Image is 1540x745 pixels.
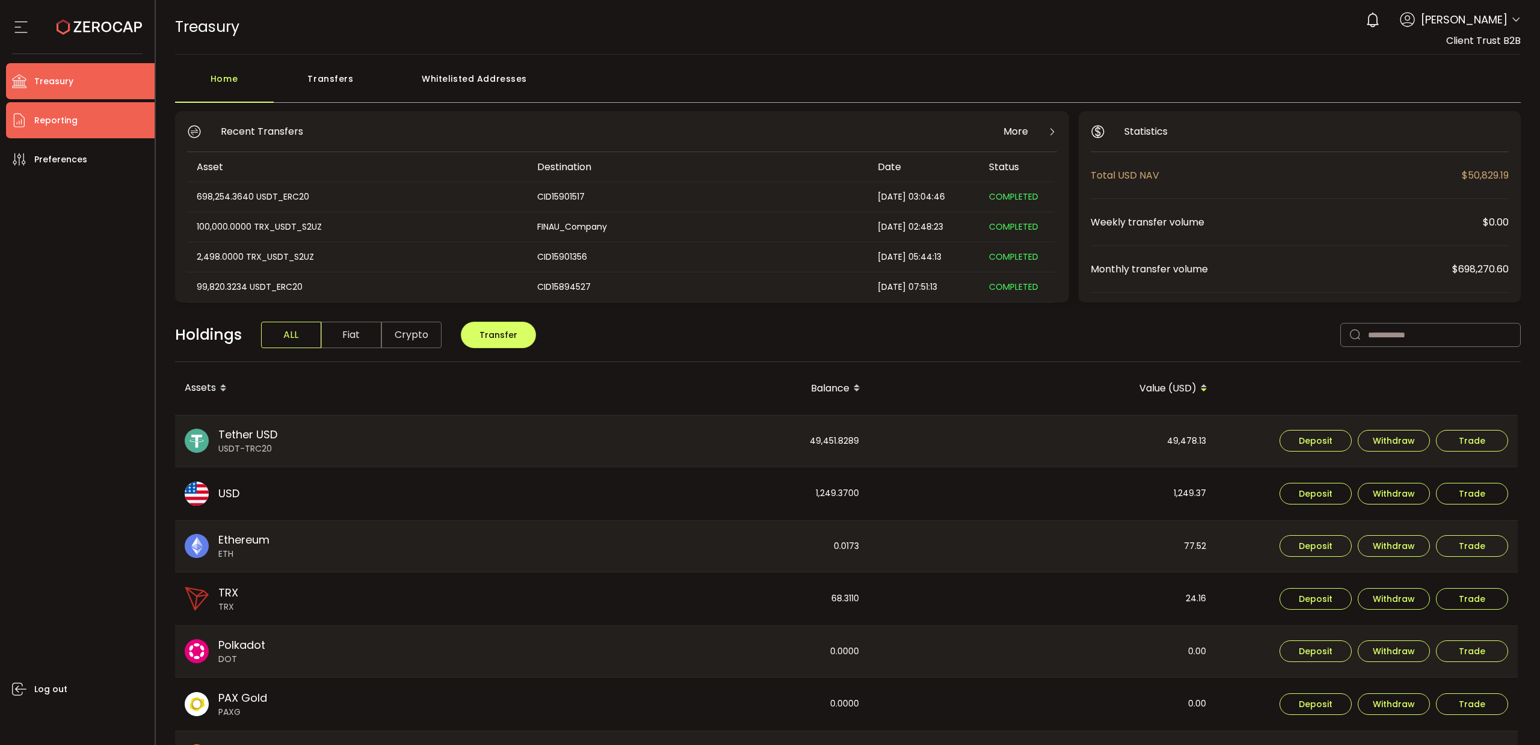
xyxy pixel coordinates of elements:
span: [PERSON_NAME] [1421,11,1508,28]
span: Ethereum [218,532,269,548]
span: $0.00 [1483,215,1509,230]
div: 77.52 [870,521,1216,572]
div: 49,451.8289 [523,415,869,467]
img: usd_portfolio.svg [185,482,209,506]
span: Total USD NAV [1091,168,1462,183]
div: [DATE] 07:51:13 [868,280,979,294]
span: ALL [261,322,321,348]
div: 1,249.37 [870,467,1216,520]
div: [DATE] 02:48:23 [868,220,979,234]
span: Recent Transfers [221,124,303,139]
div: CID15901356 [528,250,867,264]
img: trx_portfolio.png [185,587,209,611]
div: CID15894527 [528,280,867,294]
div: Asset [187,160,528,174]
div: 0.0000 [523,626,869,678]
span: Log out [34,681,67,698]
span: More [1003,124,1028,139]
span: ETH [218,548,269,560]
div: 0.0000 [523,678,869,731]
img: usdt_portfolio.svg [185,429,209,453]
span: Statistics [1124,124,1168,139]
div: Transfers [274,67,388,103]
span: PAXG [218,706,267,719]
span: COMPLETED [989,221,1038,233]
div: 0.0173 [523,521,869,572]
span: TRX [218,601,238,613]
div: Date [868,160,979,174]
button: Transfer [461,322,536,348]
iframe: Chat Widget [1270,262,1540,745]
div: 2,498.0000 TRX_USDT_S2UZ [187,250,526,264]
img: eth_portfolio.svg [185,534,209,558]
span: USD [218,485,239,501]
div: Assets [175,378,523,399]
div: CID15901517 [528,190,867,204]
div: 0.00 [870,626,1216,678]
span: Treasury [34,73,73,90]
span: COMPLETED [989,251,1038,263]
span: USDT-TRC20 [218,443,277,455]
span: Preferences [34,151,87,168]
span: COMPLETED [989,281,1038,293]
span: Reporting [34,112,78,129]
span: DOT [218,653,265,666]
span: Crypto [381,322,442,348]
div: Destination [528,160,868,174]
span: Monthly transfer volume [1091,262,1452,277]
div: 0.00 [870,678,1216,731]
div: Home [175,67,274,103]
div: FINAU_Company [528,220,867,234]
div: 100,000.0000 TRX_USDT_S2UZ [187,220,526,234]
div: Value (USD) [870,378,1217,399]
div: 49,478.13 [870,415,1216,467]
div: Balance [523,378,870,399]
div: 99,820.3234 USDT_ERC20 [187,280,526,294]
div: Status [979,160,1055,174]
span: Treasury [175,16,239,37]
span: Client Trust B2B [1446,34,1521,48]
span: TRX [218,584,238,601]
div: Whitelisted Addresses [388,67,561,103]
div: 24.16 [870,572,1216,625]
span: PAX Gold [218,690,267,706]
div: 698,254.3640 USDT_ERC20 [187,190,526,204]
span: Holdings [175,323,242,346]
div: [DATE] 05:44:13 [868,250,979,264]
span: Tether USD [218,426,277,443]
span: Fiat [321,322,381,348]
img: dot_portfolio.svg [185,639,209,663]
span: Transfer [479,329,517,341]
div: [DATE] 03:04:46 [868,190,979,204]
span: $50,829.19 [1462,168,1509,183]
div: 68.3110 [523,572,869,625]
span: Polkadot [218,637,265,653]
div: 1,249.3700 [523,467,869,520]
span: COMPLETED [989,191,1038,203]
span: Weekly transfer volume [1091,215,1483,230]
img: paxg_portfolio.svg [185,692,209,716]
